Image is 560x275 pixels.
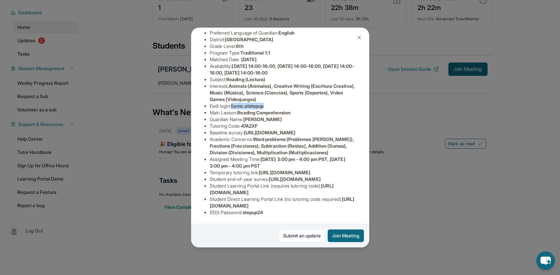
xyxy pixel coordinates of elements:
a: Submit an update [279,229,325,242]
li: Grade Level: [210,43,356,50]
img: Close Icon [357,35,362,40]
li: Academic Concerns : [210,136,356,156]
span: [URL][DOMAIN_NAME] [259,170,310,175]
li: EEDI Password : [210,209,356,216]
li: Preferred Language of Guardian: [210,30,356,36]
button: Join Meeting [328,229,364,242]
li: Availability: [210,63,356,76]
li: Program Type: [210,50,356,56]
span: [DATE] 14:00-16:00, [DATE] 14:00-16:00, [DATE] 14:00-16:00, [DATE] 14:00-16:00 [210,63,354,75]
li: Assigned Meeting Time : [210,156,356,169]
li: Matched Date: [210,56,356,63]
span: English [279,30,295,36]
li: Interests : [210,83,356,103]
li: Student Direct Learning Portal Link (no tutoring code required) : [210,196,356,209]
li: District: [210,36,356,43]
span: [DATE] 3:00 pm - 4:00 pm PST, [DATE] 3:00 pm - 4:00 pm PST [210,156,345,169]
li: Student end-of-year survey : [210,176,356,183]
button: chat-button [536,251,555,270]
li: Baseline survey : [210,129,356,136]
span: [DATE] [241,57,257,62]
li: Eedi login : [210,103,356,109]
span: Traditional 1:1 [240,50,270,56]
li: Student Learning Portal Link (requires tutoring code) : [210,183,356,196]
span: [GEOGRAPHIC_DATA] [225,37,273,42]
span: Reading (Lectura) [226,76,265,82]
span: stepup24 [243,209,263,215]
span: [URL][DOMAIN_NAME] [269,176,320,182]
span: Animals (Animales), Creative Writing (Escritura Creativa), Music (Música), Science (Ciencias), Sp... [210,83,355,102]
li: Tutoring Code : [210,123,356,129]
li: Temporary tutoring link : [210,169,356,176]
span: [URL][DOMAIN_NAME] [244,130,295,135]
span: 47A2XF [241,123,258,129]
span: Reading Comprehension [237,110,290,115]
span: liamc.atstepup [231,103,264,109]
span: Word problems (Problemas [PERSON_NAME]), Fractions (Fracciones), Subtraction (Restas), Addition (... [210,136,354,155]
span: 6th [236,43,243,49]
span: [PERSON_NAME] [243,116,282,122]
li: Guardian Name : [210,116,356,123]
li: Subject : [210,76,356,83]
li: Main Lesson : [210,109,356,116]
